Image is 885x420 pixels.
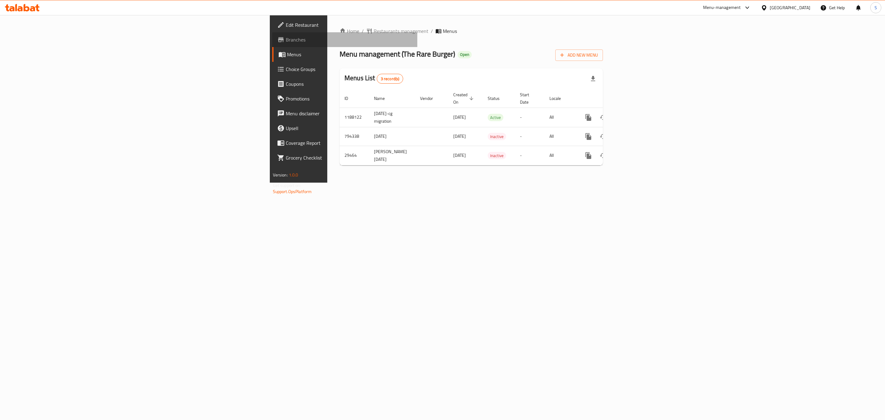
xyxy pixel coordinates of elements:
[488,152,506,159] span: Inactive
[515,127,545,146] td: -
[520,91,537,106] span: Start Date
[340,89,645,165] table: enhanced table
[453,91,475,106] span: Created On
[344,73,403,84] h2: Menus List
[488,95,508,102] span: Status
[273,188,312,196] a: Support.OpsPlatform
[286,125,413,132] span: Upsell
[458,51,472,58] div: Open
[272,121,418,136] a: Upsell
[488,114,503,121] span: Active
[340,27,603,35] nav: breadcrumb
[286,154,413,161] span: Grocery Checklist
[555,50,603,61] button: Add New Menu
[545,108,576,127] td: All
[581,148,596,163] button: more
[875,4,877,11] span: S
[576,89,645,108] th: Actions
[443,27,457,35] span: Menus
[515,108,545,127] td: -
[272,136,418,150] a: Coverage Report
[272,150,418,165] a: Grocery Checklist
[453,113,466,121] span: [DATE]
[560,51,598,59] span: Add New Menu
[377,76,403,82] span: 3 record(s)
[431,27,433,35] li: /
[596,110,611,125] button: Change Status
[286,139,413,147] span: Coverage Report
[272,47,418,62] a: Menus
[286,95,413,102] span: Promotions
[581,110,596,125] button: more
[272,106,418,121] a: Menu disclaimer
[581,129,596,144] button: more
[453,132,466,140] span: [DATE]
[286,110,413,117] span: Menu disclaimer
[272,62,418,77] a: Choice Groups
[286,21,413,29] span: Edit Restaurant
[586,71,600,86] div: Export file
[770,4,810,11] div: [GEOGRAPHIC_DATA]
[289,171,298,179] span: 1.0.0
[545,146,576,165] td: All
[703,4,741,11] div: Menu-management
[272,18,418,32] a: Edit Restaurant
[596,148,611,163] button: Change Status
[273,171,288,179] span: Version:
[488,133,506,140] span: Inactive
[515,146,545,165] td: -
[549,95,569,102] span: Locale
[344,95,356,102] span: ID
[374,95,393,102] span: Name
[286,36,413,43] span: Branches
[272,77,418,91] a: Coupons
[458,52,472,57] span: Open
[453,151,466,159] span: [DATE]
[286,80,413,88] span: Coupons
[596,129,611,144] button: Change Status
[545,127,576,146] td: All
[287,51,413,58] span: Menus
[272,91,418,106] a: Promotions
[286,65,413,73] span: Choice Groups
[272,32,418,47] a: Branches
[420,95,441,102] span: Vendor
[273,181,301,189] span: Get support on:
[377,74,403,84] div: Total records count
